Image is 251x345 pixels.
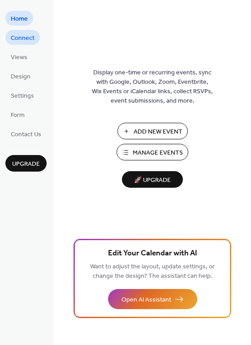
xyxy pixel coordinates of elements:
a: Views [5,49,33,64]
span: Want to adjust the layout, update settings, or change the design? The assistant can help. [90,261,215,282]
span: Design [11,72,30,82]
span: Views [11,53,27,62]
span: Display one-time or recurring events, sync with Google, Outlook, Zoom, Eventbrite, Wix Events or ... [92,68,213,106]
span: Upgrade [12,160,40,169]
a: Settings [5,88,39,103]
a: Form [5,107,30,122]
span: Connect [11,34,35,43]
a: Contact Us [5,126,47,141]
button: 🚀 Upgrade [122,171,183,188]
span: Home [11,14,28,24]
button: Open AI Assistant [108,289,197,309]
button: Add New Event [117,123,188,139]
button: Manage Events [117,144,188,160]
span: Form [11,111,25,120]
span: Add New Event [134,127,182,137]
a: Design [5,69,36,83]
button: Upgrade [5,155,47,172]
span: Open AI Assistant [121,295,171,305]
span: Settings [11,91,34,101]
span: Manage Events [133,148,183,158]
span: Contact Us [11,130,41,139]
span: 🚀 Upgrade [127,174,177,186]
span: Edit Your Calendar with AI [108,247,197,260]
a: Connect [5,30,40,45]
a: Home [5,11,33,26]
